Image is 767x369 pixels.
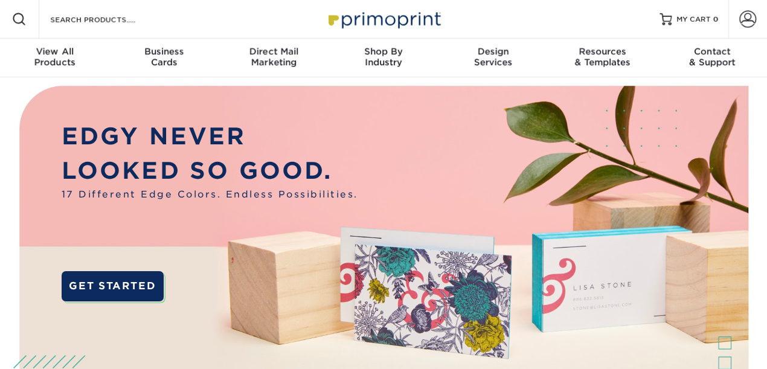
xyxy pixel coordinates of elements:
span: 0 [713,15,719,24]
div: & Templates [548,46,657,68]
a: Resources& Templates [548,39,657,77]
a: Shop ByIndustry [329,39,438,77]
input: SEARCH PRODUCTS..... [49,12,167,27]
div: Industry [329,46,438,68]
span: Business [109,46,219,57]
div: Cards [109,46,219,68]
span: Direct Mail [219,46,329,57]
span: Resources [548,46,657,57]
a: DesignServices [438,39,548,77]
a: BusinessCards [109,39,219,77]
p: EDGY NEVER [62,119,358,153]
p: LOOKED SO GOOD. [62,153,358,188]
div: Services [438,46,548,68]
a: Contact& Support [658,39,767,77]
img: Primoprint [323,6,444,32]
span: Contact [658,46,767,57]
div: & Support [658,46,767,68]
span: Shop By [329,46,438,57]
a: GET STARTED [62,271,164,301]
span: MY CART [676,14,711,25]
span: 17 Different Edge Colors. Endless Possibilities. [62,188,358,202]
a: Direct MailMarketing [219,39,329,77]
div: Marketing [219,46,329,68]
span: Design [438,46,548,57]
